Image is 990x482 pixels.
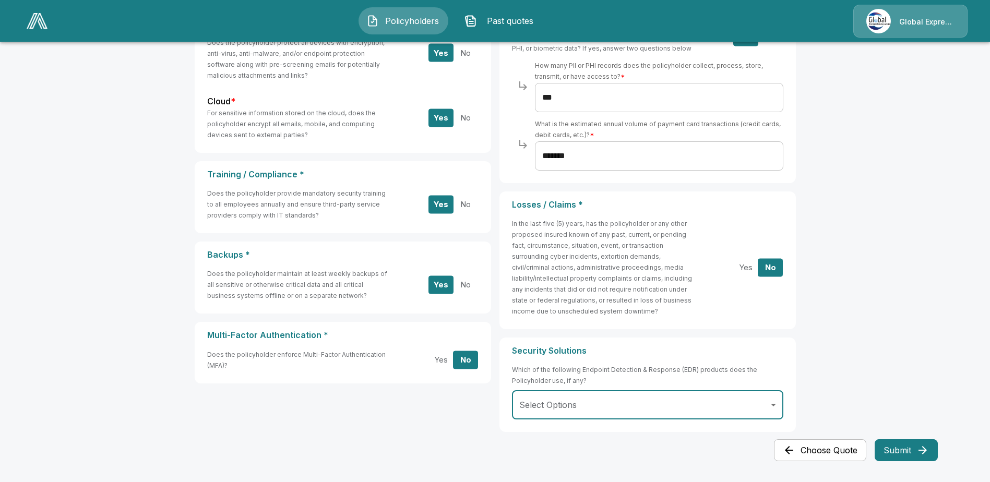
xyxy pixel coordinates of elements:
[207,95,235,107] label: Cloud
[366,15,379,27] img: Policyholders Icon
[758,258,783,276] button: No
[512,218,693,317] h6: In the last five (5) years, has the policyholder or any other proposed insured known of any past,...
[512,390,783,419] div: Without label
[27,13,47,29] img: AA Logo
[207,268,388,301] h6: Does the policyholder maintain at least weekly backups of all sensitive or otherwise critical dat...
[207,349,388,371] h6: Does the policyholder enforce Multi-Factor Authentication (MFA)?
[207,330,479,340] p: Multi-Factor Authentication *
[453,109,478,127] button: No
[453,351,478,369] button: No
[774,439,866,461] button: Choose Quote
[207,37,388,81] h6: Does the policyholder protect all devices with encryption, anti-virus, anti-malware, and/or endpo...
[535,60,783,82] h6: How many PII or PHI records does the policyholder collect, process, store, transmit, or have acce...
[519,400,577,410] span: Select Options
[453,44,478,62] button: No
[428,351,454,369] button: Yes
[453,275,478,294] button: No
[875,439,938,461] button: Submit
[207,188,388,221] h6: Does the policyholder provide mandatory security training to all employees annually and ensure th...
[428,109,454,127] button: Yes
[457,7,546,34] button: Past quotes IconPast quotes
[535,118,783,140] h6: What is the estimated annual volume of payment card transactions (credit cards, debit cards, etc.)?
[512,346,783,356] p: Security Solutions
[428,44,454,62] button: Yes
[428,195,454,213] button: Yes
[481,15,539,27] span: Past quotes
[207,250,479,260] p: Backups *
[453,195,478,213] button: No
[464,15,477,27] img: Past quotes Icon
[207,107,388,140] h6: For sensitive information stored on the cloud, does the policyholder encrypt all emails, mobile, ...
[428,275,454,294] button: Yes
[359,7,448,34] button: Policyholders IconPolicyholders
[512,364,783,386] h6: Which of the following Endpoint Detection & Response (EDR) products does the Policyholder use, if...
[207,170,479,179] p: Training / Compliance *
[383,15,440,27] span: Policyholders
[733,258,758,276] button: Yes
[512,200,783,210] p: Losses / Claims *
